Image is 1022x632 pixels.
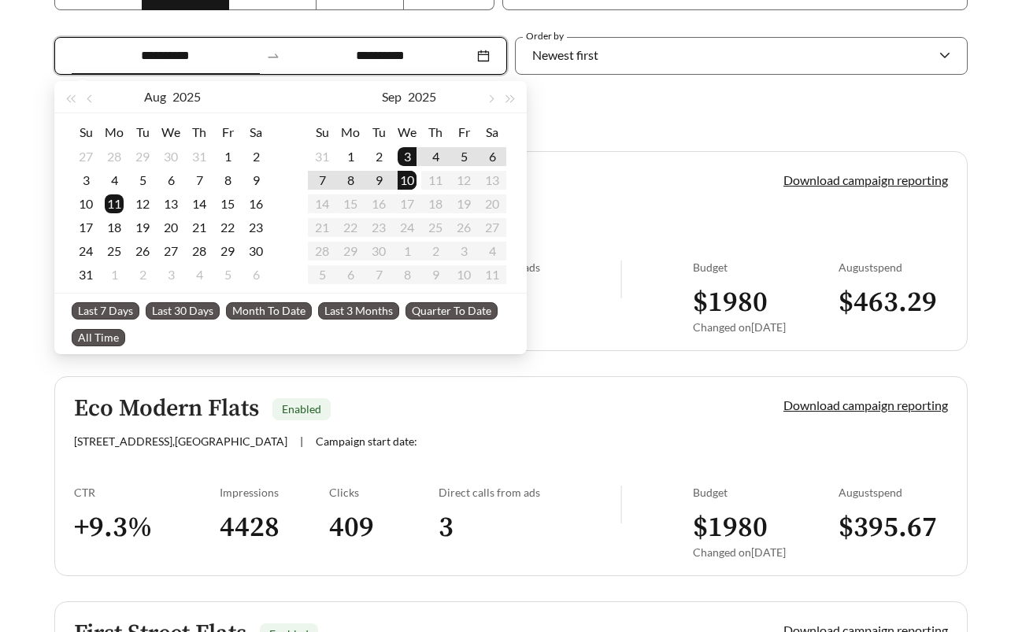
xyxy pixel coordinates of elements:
[246,218,265,237] div: 23
[72,145,100,168] td: 2025-07-27
[157,263,185,286] td: 2025-09-03
[693,486,839,499] div: Budget
[246,147,265,166] div: 2
[72,263,100,286] td: 2025-08-31
[439,486,620,499] div: Direct calls from ads
[213,239,242,263] td: 2025-08-29
[100,263,128,286] td: 2025-09-01
[105,265,124,284] div: 1
[76,242,95,261] div: 24
[128,216,157,239] td: 2025-08-19
[76,194,95,213] div: 10
[133,147,152,166] div: 29
[213,216,242,239] td: 2025-08-22
[242,168,270,192] td: 2025-08-09
[144,81,166,113] button: Aug
[128,263,157,286] td: 2025-09-02
[408,81,436,113] button: 2025
[157,216,185,239] td: 2025-08-20
[620,486,622,523] img: line
[100,216,128,239] td: 2025-08-18
[783,172,948,187] a: Download campaign reporting
[421,145,450,168] td: 2025-09-04
[72,302,139,320] span: Last 7 Days
[105,242,124,261] div: 25
[336,145,365,168] td: 2025-09-01
[213,120,242,145] th: Fr
[133,218,152,237] div: 19
[105,171,124,190] div: 4
[146,302,220,320] span: Last 30 Days
[218,265,237,284] div: 5
[190,265,209,284] div: 4
[161,194,180,213] div: 13
[74,396,259,422] h5: Eco Modern Flats
[185,216,213,239] td: 2025-08-21
[157,168,185,192] td: 2025-08-06
[76,218,95,237] div: 17
[478,120,506,145] th: Sa
[242,239,270,263] td: 2025-08-30
[336,120,365,145] th: Mo
[266,49,280,63] span: to
[369,147,388,166] div: 2
[72,192,100,216] td: 2025-08-10
[421,120,450,145] th: Th
[133,171,152,190] div: 5
[133,265,152,284] div: 2
[76,147,95,166] div: 27
[450,145,478,168] td: 2025-09-05
[100,168,128,192] td: 2025-08-04
[336,168,365,192] td: 2025-09-08
[300,434,303,448] span: |
[133,194,152,213] div: 12
[839,510,948,545] h3: $ 395.67
[172,81,201,113] button: 2025
[128,120,157,145] th: Tu
[439,285,620,320] h3: 1
[213,145,242,168] td: 2025-08-01
[213,192,242,216] td: 2025-08-15
[693,510,839,545] h3: $ 1980
[693,545,839,559] div: Changed on [DATE]
[242,145,270,168] td: 2025-08-02
[213,168,242,192] td: 2025-08-08
[157,120,185,145] th: We
[393,168,421,192] td: 2025-09-10
[839,261,948,274] div: August spend
[128,192,157,216] td: 2025-08-12
[190,171,209,190] div: 7
[266,49,280,63] span: swap-right
[190,218,209,237] div: 21
[72,239,100,263] td: 2025-08-24
[218,194,237,213] div: 15
[185,168,213,192] td: 2025-08-07
[308,145,336,168] td: 2025-08-31
[218,147,237,166] div: 1
[100,239,128,263] td: 2025-08-25
[313,171,331,190] div: 7
[393,120,421,145] th: We
[218,171,237,190] div: 8
[220,510,329,545] h3: 4428
[100,145,128,168] td: 2025-07-28
[72,120,100,145] th: Su
[282,402,321,416] span: Enabled
[161,147,180,166] div: 30
[365,145,393,168] td: 2025-09-02
[783,397,948,412] a: Download campaign reporting
[218,242,237,261] div: 29
[161,265,180,284] div: 3
[242,216,270,239] td: 2025-08-23
[157,192,185,216] td: 2025-08-13
[405,302,498,320] span: Quarter To Date
[185,192,213,216] td: 2025-08-14
[246,265,265,284] div: 6
[693,261,839,274] div: Budget
[454,147,473,166] div: 5
[161,171,180,190] div: 6
[100,192,128,216] td: 2025-08-11
[246,194,265,213] div: 16
[74,510,220,545] h3: + 9.3 %
[128,168,157,192] td: 2025-08-05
